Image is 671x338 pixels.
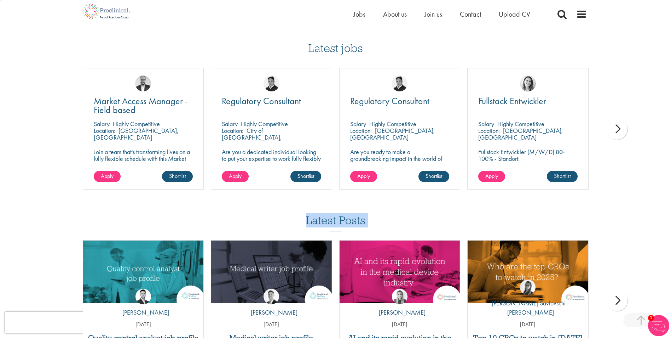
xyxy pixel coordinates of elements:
[222,120,238,128] span: Salary
[392,289,407,304] img: Hannah Burke
[308,24,363,59] h3: Latest jobs
[478,148,578,182] p: Fullstack Entwickler (M/W/D) 80-100% - Standort: [GEOGRAPHIC_DATA], [GEOGRAPHIC_DATA] - Arbeitsze...
[229,172,242,180] span: Apply
[497,120,544,128] p: Highly Competitive
[117,308,169,317] p: [PERSON_NAME]
[94,97,193,114] a: Market Access Manager - Field based
[520,280,536,295] img: Theodora Savlovschi - Wicks
[374,308,426,317] p: [PERSON_NAME]
[478,97,578,106] a: Fullstack Entwickler
[350,126,372,135] span: Location:
[162,171,193,182] a: Shortlist
[135,289,151,304] img: Joshua Godden
[478,95,546,107] span: Fullstack Entwickler
[350,120,366,128] span: Salary
[606,118,627,140] div: next
[357,172,370,180] span: Apply
[94,126,115,135] span: Location:
[350,126,435,141] p: [GEOGRAPHIC_DATA], [GEOGRAPHIC_DATA]
[83,241,204,303] img: quality control analyst job profile
[222,95,301,107] span: Regulatory Consultant
[478,120,494,128] span: Salary
[306,214,365,231] h3: Latest Posts
[94,171,121,182] a: Apply
[211,241,332,303] a: Link to a post
[241,120,288,128] p: Highly Competitive
[222,171,249,182] a: Apply
[264,289,279,304] img: George Watson
[374,289,426,321] a: Hannah Burke [PERSON_NAME]
[468,321,588,329] p: [DATE]
[547,171,578,182] a: Shortlist
[468,299,588,317] p: [PERSON_NAME] Savlovschi - [PERSON_NAME]
[460,10,481,19] a: Contact
[350,148,450,182] p: Are you ready to make a groundbreaking impact in the world of biotechnology? Join a growing compa...
[369,120,416,128] p: Highly Competitive
[211,321,332,329] p: [DATE]
[424,10,442,19] a: Join us
[222,97,321,106] a: Regulatory Consultant
[94,126,179,141] p: [GEOGRAPHIC_DATA], [GEOGRAPHIC_DATA]
[340,241,460,303] img: AI and Its Impact on the Medical Device Industry | Proclinical
[468,241,588,303] a: Link to a post
[648,315,654,321] span: 1
[353,10,365,19] a: Jobs
[117,289,169,321] a: Joshua Godden [PERSON_NAME]
[94,120,110,128] span: Salary
[478,171,505,182] a: Apply
[94,95,188,116] span: Market Access Manager - Field based
[485,172,498,180] span: Apply
[94,148,193,169] p: Join a team that's transforming lives on a fully flexible schedule with this Market Access Manage...
[350,171,377,182] a: Apply
[222,126,243,135] span: Location:
[83,241,204,303] a: Link to a post
[418,171,449,182] a: Shortlist
[290,171,321,182] a: Shortlist
[520,75,536,91] img: Nur Ergiydiren
[264,75,279,91] img: Peter Duvall
[211,241,332,303] img: Medical writer job profile
[340,321,460,329] p: [DATE]
[468,280,588,320] a: Theodora Savlovschi - Wicks [PERSON_NAME] Savlovschi - [PERSON_NAME]
[383,10,407,19] a: About us
[83,321,204,329] p: [DATE]
[101,172,114,180] span: Apply
[222,148,321,182] p: Are you a dedicated individual looking to put your expertise to work fully flexibly in a remote p...
[113,120,160,128] p: Highly Competitive
[478,126,500,135] span: Location:
[606,290,627,311] div: next
[478,126,563,141] p: [GEOGRAPHIC_DATA], [GEOGRAPHIC_DATA]
[350,95,429,107] span: Regulatory Consultant
[5,312,96,333] iframe: reCAPTCHA
[350,97,450,106] a: Regulatory Consultant
[245,289,297,321] a: George Watson [PERSON_NAME]
[222,126,282,148] p: City of [GEOGRAPHIC_DATA], [GEOGRAPHIC_DATA]
[340,241,460,303] a: Link to a post
[392,75,407,91] img: Peter Duvall
[245,308,297,317] p: [PERSON_NAME]
[135,75,151,91] img: Aitor Melia
[648,315,669,336] img: Chatbot
[499,10,530,19] a: Upload CV
[468,241,588,303] img: Top 10 CROs 2025 | Proclinical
